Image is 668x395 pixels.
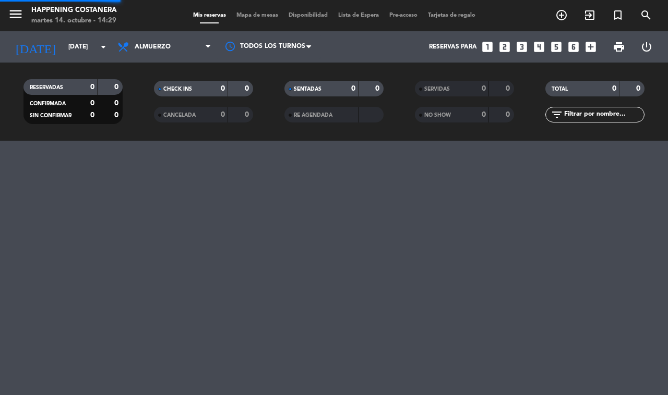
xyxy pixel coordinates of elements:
[429,43,477,51] span: Reservas para
[135,43,171,51] span: Almuerzo
[90,83,94,91] strong: 0
[384,13,423,18] span: Pre-acceso
[498,40,511,54] i: looks_two
[633,31,660,63] div: LOG OUT
[532,40,546,54] i: looks_4
[245,111,251,118] strong: 0
[245,85,251,92] strong: 0
[567,40,580,54] i: looks_6
[114,83,121,91] strong: 0
[221,85,225,92] strong: 0
[221,111,225,118] strong: 0
[294,113,332,118] span: RE AGENDADA
[555,9,568,21] i: add_circle_outline
[8,6,23,22] i: menu
[8,35,63,58] i: [DATE]
[640,41,653,53] i: power_settings_new
[515,40,529,54] i: looks_3
[613,41,625,53] span: print
[114,112,121,119] strong: 0
[30,101,66,106] span: CONFIRMADA
[31,5,117,16] div: Happening Costanera
[612,85,616,92] strong: 0
[583,9,596,21] i: exit_to_app
[612,9,624,21] i: turned_in_not
[636,85,642,92] strong: 0
[333,13,384,18] span: Lista de Espera
[506,85,512,92] strong: 0
[30,85,63,90] span: RESERVADAS
[294,87,321,92] span: SENTADAS
[640,9,652,21] i: search
[506,111,512,118] strong: 0
[30,113,71,118] span: SIN CONFIRMAR
[90,100,94,107] strong: 0
[423,13,481,18] span: Tarjetas de regalo
[482,85,486,92] strong: 0
[97,41,110,53] i: arrow_drop_down
[375,85,381,92] strong: 0
[424,87,450,92] span: SERVIDAS
[188,13,231,18] span: Mis reservas
[550,40,563,54] i: looks_5
[8,6,23,26] button: menu
[424,113,451,118] span: NO SHOW
[163,113,196,118] span: CANCELADA
[481,40,494,54] i: looks_one
[90,112,94,119] strong: 0
[551,108,563,121] i: filter_list
[584,40,598,54] i: add_box
[552,87,568,92] span: TOTAL
[163,87,192,92] span: CHECK INS
[351,85,355,92] strong: 0
[114,100,121,107] strong: 0
[231,13,283,18] span: Mapa de mesas
[31,16,117,26] div: martes 14. octubre - 14:29
[283,13,333,18] span: Disponibilidad
[563,109,644,120] input: Filtrar por nombre...
[482,111,486,118] strong: 0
